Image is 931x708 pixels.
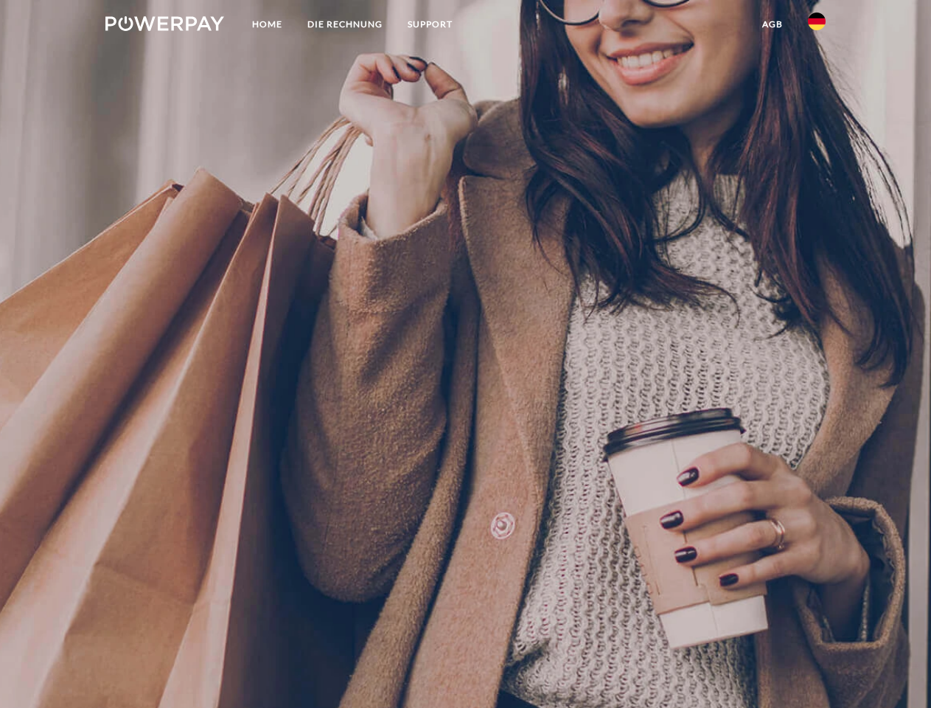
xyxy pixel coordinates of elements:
[750,11,795,38] a: agb
[240,11,295,38] a: Home
[395,11,465,38] a: SUPPORT
[105,16,224,31] img: logo-powerpay-white.svg
[808,13,826,30] img: de
[295,11,395,38] a: DIE RECHNUNG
